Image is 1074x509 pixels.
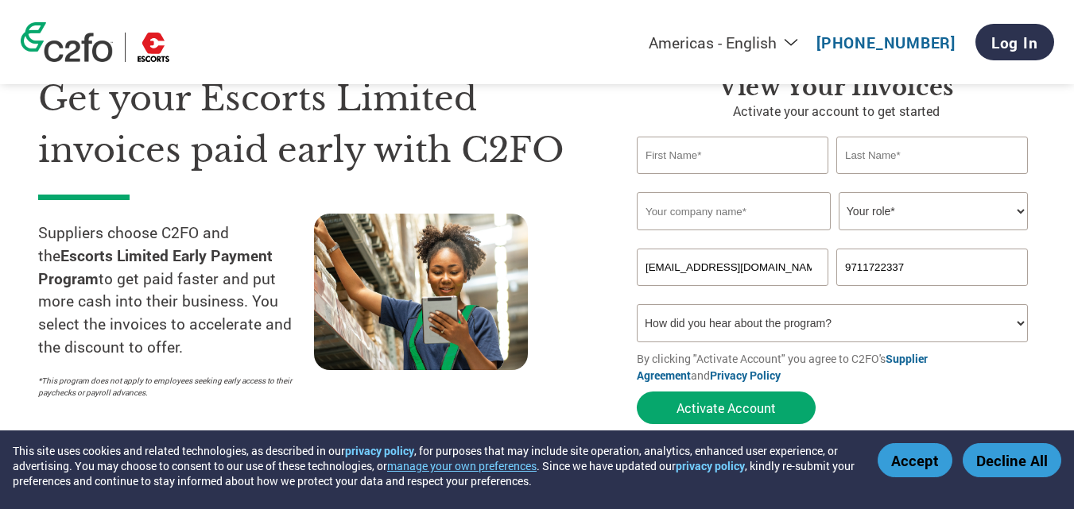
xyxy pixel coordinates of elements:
h3: View Your Invoices [637,73,1036,102]
div: Invalid company name or company name is too long [637,232,1028,242]
img: Escorts Limited [138,33,169,62]
button: Decline All [963,443,1061,477]
input: Your company name* [637,192,831,230]
button: Accept [878,443,952,477]
select: Title/Role [839,192,1028,230]
a: Privacy Policy [710,368,781,383]
h1: Get your Escorts Limited invoices paid early with C2FO [38,73,589,175]
img: supply chain worker [314,214,528,370]
strong: Escorts Limited Early Payment Program [38,245,273,288]
input: Invalid Email format [637,249,828,286]
div: Invalid first name or first name is too long [637,175,828,186]
a: [PHONE_NUMBER] [816,33,956,52]
a: Supplier Agreement [637,351,928,383]
p: *This program does not apply to employees seeking early access to their paychecks or payroll adva... [38,375,298,399]
button: manage your own preferences [387,458,537,473]
button: Activate Account [637,391,816,424]
div: Inavlid Email Address [637,287,828,298]
div: Invalid last name or last name is too long [836,175,1028,186]
p: Suppliers choose C2FO and the to get paid faster and put more cash into their business. You selec... [38,222,314,359]
input: Phone* [836,249,1028,286]
div: This site uses cookies and related technologies, as described in our , for purposes that may incl... [13,443,855,488]
input: Last Name* [836,137,1028,174]
p: By clicking "Activate Account" you agree to C2FO's and [637,350,1036,384]
a: privacy policy [676,458,745,473]
input: First Name* [637,137,828,174]
div: Inavlid Phone Number [836,287,1028,298]
img: c2fo logo [21,22,113,62]
a: privacy policy [345,443,414,458]
a: Log In [975,24,1054,60]
p: Activate your account to get started [637,102,1036,121]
